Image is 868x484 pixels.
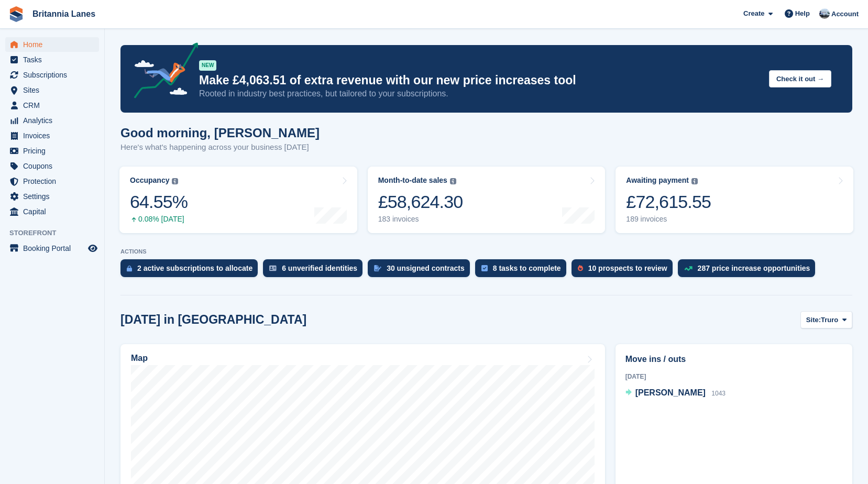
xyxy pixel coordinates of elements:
span: Home [23,37,86,52]
a: menu [5,174,99,189]
a: 8 tasks to complete [475,259,572,282]
div: 0.08% [DATE] [130,215,188,224]
div: 64.55% [130,191,188,213]
img: task-75834270c22a3079a89374b754ae025e5fb1db73e45f91037f5363f120a921f8.svg [481,265,488,271]
img: prospect-51fa495bee0391a8d652442698ab0144808aea92771e9ea1ae160a38d050c398.svg [578,265,583,271]
img: icon-info-grey-7440780725fd019a000dd9b08b2336e03edf1995a4989e88bcd33f0948082b44.svg [450,178,456,184]
div: 2 active subscriptions to allocate [137,264,252,272]
a: Preview store [86,242,99,255]
div: NEW [199,60,216,71]
span: Tasks [23,52,86,67]
span: Analytics [23,113,86,128]
a: Month-to-date sales £58,624.30 183 invoices [368,167,606,233]
div: 6 unverified identities [282,264,357,272]
a: menu [5,83,99,97]
span: 1043 [711,390,726,397]
div: 8 tasks to complete [493,264,561,272]
span: Truro [821,315,838,325]
div: Month-to-date sales [378,176,447,185]
span: Invoices [23,128,86,143]
span: Help [795,8,810,19]
span: Storefront [9,228,104,238]
span: Booking Portal [23,241,86,256]
span: Pricing [23,144,86,158]
a: menu [5,128,99,143]
a: menu [5,189,99,204]
p: Here's what's happening across your business [DATE] [120,141,320,153]
div: Awaiting payment [626,176,689,185]
div: £72,615.55 [626,191,711,213]
img: icon-info-grey-7440780725fd019a000dd9b08b2336e03edf1995a4989e88bcd33f0948082b44.svg [691,178,698,184]
a: menu [5,241,99,256]
a: 6 unverified identities [263,259,368,282]
div: 183 invoices [378,215,463,224]
a: menu [5,52,99,67]
span: Sites [23,83,86,97]
div: Occupancy [130,176,169,185]
button: Site: Truro [800,311,852,328]
img: price-adjustments-announcement-icon-8257ccfd72463d97f412b2fc003d46551f7dbcb40ab6d574587a9cd5c0d94... [125,42,199,102]
span: CRM [23,98,86,113]
div: 10 prospects to review [588,264,667,272]
a: menu [5,113,99,128]
p: Make £4,063.51 of extra revenue with our new price increases tool [199,73,761,88]
img: stora-icon-8386f47178a22dfd0bd8f6a31ec36ba5ce8667c1dd55bd0f319d3a0aa187defe.svg [8,6,24,22]
a: Occupancy 64.55% 0.08% [DATE] [119,167,357,233]
h2: Map [131,354,148,363]
a: menu [5,37,99,52]
img: contract_signature_icon-13c848040528278c33f63329250d36e43548de30e8caae1d1a13099fd9432cc5.svg [374,265,381,271]
div: 287 price increase opportunities [698,264,810,272]
a: 287 price increase opportunities [678,259,821,282]
img: John Millership [819,8,830,19]
span: Protection [23,174,86,189]
a: menu [5,159,99,173]
p: Rooted in industry best practices, but tailored to your subscriptions. [199,88,761,100]
a: menu [5,98,99,113]
span: Site: [806,315,821,325]
span: [PERSON_NAME] [635,388,706,397]
p: ACTIONS [120,248,852,255]
a: menu [5,68,99,82]
h2: Move ins / outs [625,353,842,366]
img: icon-info-grey-7440780725fd019a000dd9b08b2336e03edf1995a4989e88bcd33f0948082b44.svg [172,178,178,184]
a: Britannia Lanes [28,5,100,23]
img: active_subscription_to_allocate_icon-d502201f5373d7db506a760aba3b589e785aa758c864c3986d89f69b8ff3... [127,265,132,272]
a: [PERSON_NAME] 1043 [625,387,726,400]
button: Check it out → [769,70,831,87]
h2: [DATE] in [GEOGRAPHIC_DATA] [120,313,306,327]
div: £58,624.30 [378,191,463,213]
img: price_increase_opportunities-93ffe204e8149a01c8c9dc8f82e8f89637d9d84a8eef4429ea346261dce0b2c0.svg [684,266,693,271]
span: Capital [23,204,86,219]
a: Awaiting payment £72,615.55 189 invoices [616,167,853,233]
span: Settings [23,189,86,204]
a: 30 unsigned contracts [368,259,475,282]
a: menu [5,144,99,158]
img: verify_identity-adf6edd0f0f0b5bbfe63781bf79b02c33cf7c696d77639b501bdc392416b5a36.svg [269,265,277,271]
div: [DATE] [625,372,842,381]
div: 189 invoices [626,215,711,224]
h1: Good morning, [PERSON_NAME] [120,126,320,140]
span: Create [743,8,764,19]
div: 30 unsigned contracts [387,264,465,272]
span: Subscriptions [23,68,86,82]
a: menu [5,204,99,219]
span: Coupons [23,159,86,173]
span: Account [831,9,859,19]
a: 2 active subscriptions to allocate [120,259,263,282]
a: 10 prospects to review [572,259,678,282]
